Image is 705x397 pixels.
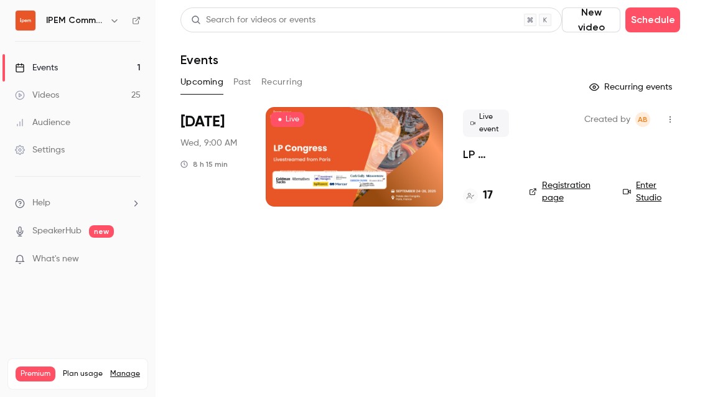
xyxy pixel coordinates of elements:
[46,14,105,27] h6: IPEM Community
[180,112,225,132] span: [DATE]
[625,7,680,32] button: Schedule
[562,7,620,32] button: New video
[180,107,246,207] div: Sep 24 Wed, 9:00 AM (Europe/Paris)
[623,179,680,204] a: Enter Studio
[15,144,65,156] div: Settings
[584,77,680,97] button: Recurring events
[126,254,141,265] iframe: Noticeable Trigger
[32,197,50,210] span: Help
[271,112,304,127] span: Live
[16,11,35,30] img: IPEM Community
[180,137,237,149] span: Wed, 9:00 AM
[529,179,608,204] a: Registration page
[16,367,55,381] span: Premium
[463,110,509,137] span: Live event
[15,116,70,129] div: Audience
[635,112,650,127] span: Ashling Barry
[15,89,59,101] div: Videos
[110,369,140,379] a: Manage
[32,225,82,238] a: SpeakerHub
[15,197,141,210] li: help-dropdown-opener
[15,62,58,74] div: Events
[180,159,228,169] div: 8 h 15 min
[32,253,79,266] span: What's new
[180,52,218,67] h1: Events
[463,147,509,162] a: LP Congress 2025 @ IPEM [GEOGRAPHIC_DATA]
[191,14,315,27] div: Search for videos or events
[89,225,114,238] span: new
[180,72,223,92] button: Upcoming
[483,187,493,204] h4: 17
[63,369,103,379] span: Plan usage
[463,187,493,204] a: 17
[584,112,630,127] span: Created by
[261,72,303,92] button: Recurring
[638,112,648,127] span: AB
[233,72,251,92] button: Past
